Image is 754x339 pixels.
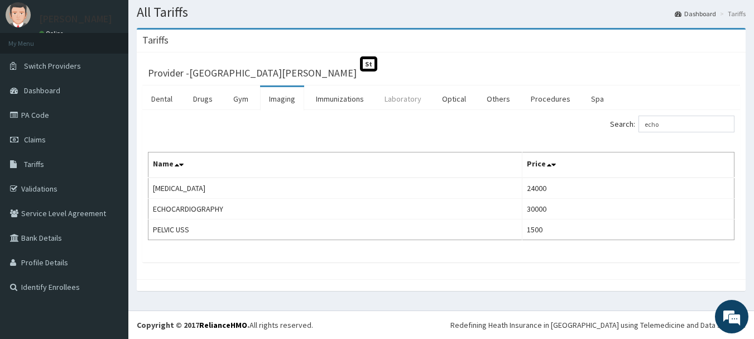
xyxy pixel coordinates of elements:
[148,199,522,219] td: ECHOCARDIOGRAPHY
[184,87,222,111] a: Drugs
[224,87,257,111] a: Gym
[610,116,734,132] label: Search:
[6,223,213,262] textarea: Type your message and hit 'Enter'
[137,5,746,20] h1: All Tariffs
[148,152,522,178] th: Name
[638,116,734,132] input: Search:
[65,99,154,212] span: We're online!
[148,68,357,78] h3: Provider - [GEOGRAPHIC_DATA][PERSON_NAME]
[142,87,181,111] a: Dental
[522,152,734,178] th: Price
[582,87,613,111] a: Spa
[522,219,734,240] td: 1500
[24,61,81,71] span: Switch Providers
[24,159,44,169] span: Tariffs
[142,35,169,45] h3: Tariffs
[522,87,579,111] a: Procedures
[183,6,210,32] div: Minimize live chat window
[39,30,66,37] a: Online
[522,199,734,219] td: 30000
[450,319,746,331] div: Redefining Heath Insurance in [GEOGRAPHIC_DATA] using Telemedicine and Data Science!
[148,219,522,240] td: PELVIC USS
[148,178,522,199] td: [MEDICAL_DATA]
[137,320,249,330] strong: Copyright © 2017 .
[433,87,475,111] a: Optical
[39,14,112,24] p: [PERSON_NAME]
[376,87,430,111] a: Laboratory
[522,178,734,199] td: 24000
[307,87,373,111] a: Immunizations
[128,311,754,339] footer: All rights reserved.
[360,56,377,71] span: St
[24,85,60,96] span: Dashboard
[24,135,46,145] span: Claims
[675,9,716,18] a: Dashboard
[717,9,746,18] li: Tariffs
[260,87,304,111] a: Imaging
[199,320,247,330] a: RelianceHMO
[6,2,31,27] img: User Image
[478,87,519,111] a: Others
[58,63,188,77] div: Chat with us now
[21,56,45,84] img: d_794563401_company_1708531726252_794563401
